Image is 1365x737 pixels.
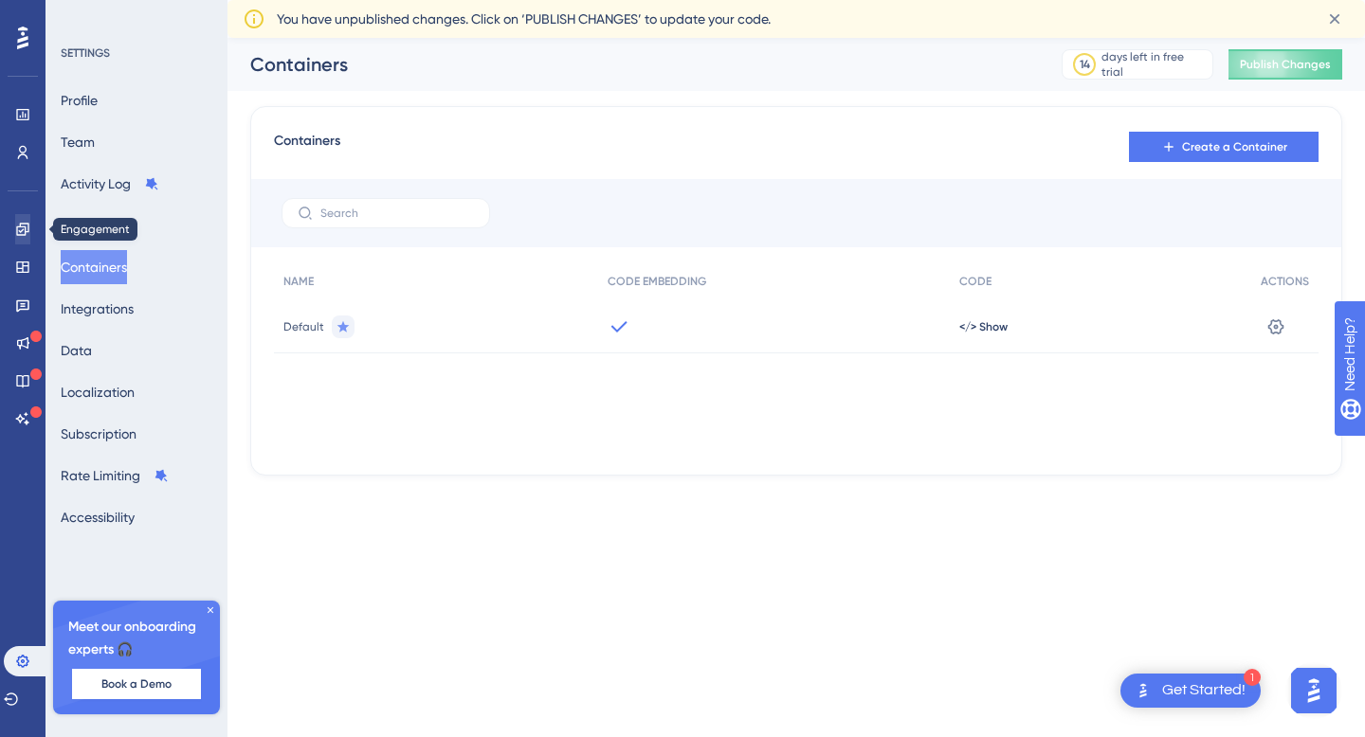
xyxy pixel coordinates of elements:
[250,51,1014,78] div: Containers
[61,250,127,284] button: Containers
[274,130,340,164] span: Containers
[608,274,706,289] span: CODE EMBEDDING
[101,676,172,692] span: Book a Demo
[45,5,118,27] span: Need Help?
[61,500,135,534] button: Accessibility
[283,274,314,289] span: NAME
[61,292,134,326] button: Integrations
[61,208,127,243] button: Installation
[277,8,771,30] span: You have unpublished changes. Click on ‘PUBLISH CHANGES’ to update your code.
[61,83,98,117] button: Profile
[61,417,136,451] button: Subscription
[1129,132,1319,162] button: Create a Container
[1244,669,1261,686] div: 1
[61,458,169,493] button: Rate Limiting
[61,375,135,409] button: Localization
[61,45,214,61] div: SETTINGS
[68,616,205,661] span: Meet our onboarding experts 🎧
[1261,274,1309,289] span: ACTIONS
[1132,679,1155,702] img: launcher-image-alternative-text
[61,167,159,201] button: Activity Log
[1228,49,1342,80] button: Publish Changes
[320,207,474,220] input: Search
[1101,49,1207,80] div: days left in free trial
[61,125,95,159] button: Team
[1182,139,1287,154] span: Create a Container
[61,333,92,368] button: Data
[1240,57,1331,72] span: Publish Changes
[1080,57,1090,72] div: 14
[959,319,1008,334] button: </> Show
[1120,674,1261,708] div: Open Get Started! checklist, remaining modules: 1
[72,669,201,699] button: Book a Demo
[1285,662,1342,719] iframe: UserGuiding AI Assistant Launcher
[283,319,324,334] span: Default
[1162,680,1246,701] div: Get Started!
[959,274,992,289] span: CODE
